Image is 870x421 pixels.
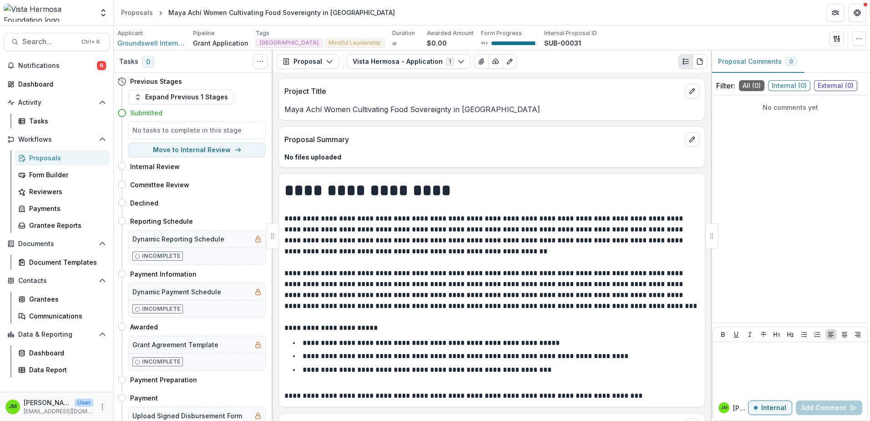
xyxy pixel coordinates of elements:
[132,340,218,349] h5: Grant Agreement Template
[693,54,707,69] button: PDF view
[117,38,186,48] span: Groundswell International, Inc.
[256,29,269,37] p: Tags
[427,38,447,48] p: $0.00
[731,329,742,340] button: Underline
[29,221,102,230] div: Grantee Reports
[284,86,681,97] p: Project Title
[15,184,110,199] a: Reviewers
[15,308,110,323] a: Communications
[796,400,862,415] button: Add Comment
[130,322,158,332] h4: Awarded
[80,37,102,47] div: Ctrl + K
[142,252,181,260] p: Incomplete
[130,216,193,226] h4: Reporting Schedule
[4,327,110,342] button: Open Data & Reporting
[15,362,110,377] a: Data Report
[130,180,189,190] h4: Committee Review
[15,218,110,233] a: Grantee Reports
[29,365,102,375] div: Data Report
[284,152,699,162] p: No files uploaded
[716,103,865,112] p: No comments yet
[711,51,804,73] button: Proposal Comments
[18,331,95,339] span: Data & Reporting
[347,54,470,69] button: Vista Hermosa - Application1
[4,33,110,51] button: Search...
[75,399,93,407] p: User
[168,8,395,17] div: Maya Achí Women Cultivating Food Sovereignty in [GEOGRAPHIC_DATA]
[29,153,102,163] div: Proposals
[24,407,93,416] p: [EMAIL_ADDRESS][DOMAIN_NAME]
[15,201,110,216] a: Payments
[117,6,157,19] a: Proposals
[22,37,76,46] span: Search...
[24,398,71,407] p: [PERSON_NAME]
[748,400,792,415] button: Internal
[193,38,248,48] p: Grant Application
[29,257,102,267] div: Document Templates
[121,8,153,17] div: Proposals
[329,40,381,46] span: Mindful Leadership
[18,62,97,70] span: Notifications
[826,4,845,22] button: Partners
[132,234,224,244] h5: Dynamic Reporting Schedule
[29,204,102,213] div: Payments
[4,58,110,73] button: Notifications6
[427,29,474,37] p: Awarded Amount
[4,4,93,22] img: Vista Hermosa Foundation logo
[799,329,809,340] button: Bullet List
[130,77,182,86] h4: Previous Stages
[789,58,793,65] span: 0
[97,401,108,412] button: More
[678,54,693,69] button: Plaintext view
[18,136,95,144] span: Workflows
[733,403,748,413] p: [PERSON_NAME]
[18,240,95,248] span: Documents
[716,80,735,91] p: Filter:
[117,6,399,19] nav: breadcrumb
[812,329,823,340] button: Ordered List
[685,132,699,147] button: edit
[18,79,102,89] div: Dashboard
[758,329,769,340] button: Strike
[97,61,106,70] span: 6
[848,4,866,22] button: Get Help
[739,80,764,91] span: All ( 0 )
[785,329,796,340] button: Heading 2
[839,329,850,340] button: Align Center
[852,329,863,340] button: Align Right
[253,54,268,69] button: Toggle View Cancelled Tasks
[29,116,102,126] div: Tasks
[130,198,158,208] h4: Declined
[744,329,755,340] button: Italicize
[29,311,102,321] div: Communications
[718,329,728,340] button: Bold
[685,84,699,98] button: edit
[502,54,517,69] button: Edit as form
[761,404,786,412] p: Internal
[130,269,197,279] h4: Payment Information
[130,108,162,118] h4: Submitted
[142,358,181,366] p: Incomplete
[474,54,489,69] button: View Attached Files
[15,292,110,307] a: Grantees
[15,150,110,165] a: Proposals
[18,277,95,285] span: Contacts
[4,132,110,147] button: Open Workflows
[9,404,17,410] div: Jerry Martinez
[15,345,110,360] a: Dashboard
[768,80,810,91] span: Internal ( 0 )
[193,29,215,37] p: Pipeline
[132,287,221,297] h5: Dynamic Payment Schedule
[825,329,836,340] button: Align Left
[142,305,181,313] p: Incomplete
[392,29,415,37] p: Duration
[481,29,522,37] p: Form Progress
[97,4,110,22] button: Open entity switcher
[142,56,154,67] span: 0
[544,38,581,48] p: SUB-00031
[29,187,102,196] div: Reviewers
[544,29,597,37] p: Internal Proposal ID
[130,393,158,403] h4: Payment
[128,143,266,157] button: Move to Internal Review
[284,104,699,115] p: Maya Achí Women Cultivating Food Sovereignty in [GEOGRAPHIC_DATA]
